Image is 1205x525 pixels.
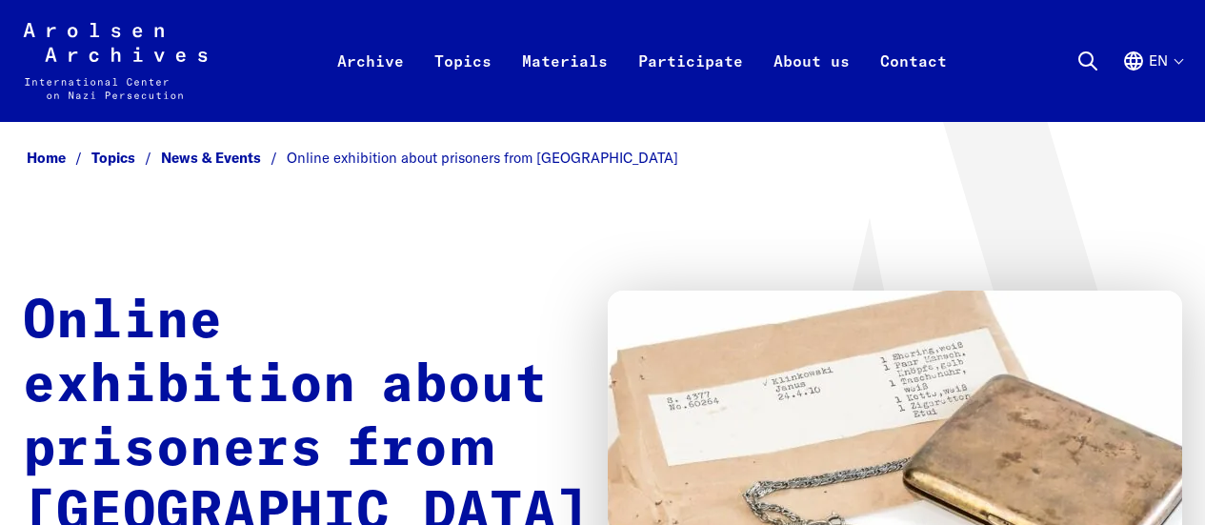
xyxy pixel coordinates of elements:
[91,149,161,167] a: Topics
[287,149,678,167] span: Online exhibition about prisoners from [GEOGRAPHIC_DATA]
[865,46,962,122] a: Contact
[758,46,865,122] a: About us
[23,144,1182,172] nav: Breadcrumb
[27,149,91,167] a: Home
[322,46,419,122] a: Archive
[161,149,287,167] a: News & Events
[623,46,758,122] a: Participate
[1122,50,1182,118] button: English, language selection
[419,46,507,122] a: Topics
[507,46,623,122] a: Materials
[322,23,962,99] nav: Primary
